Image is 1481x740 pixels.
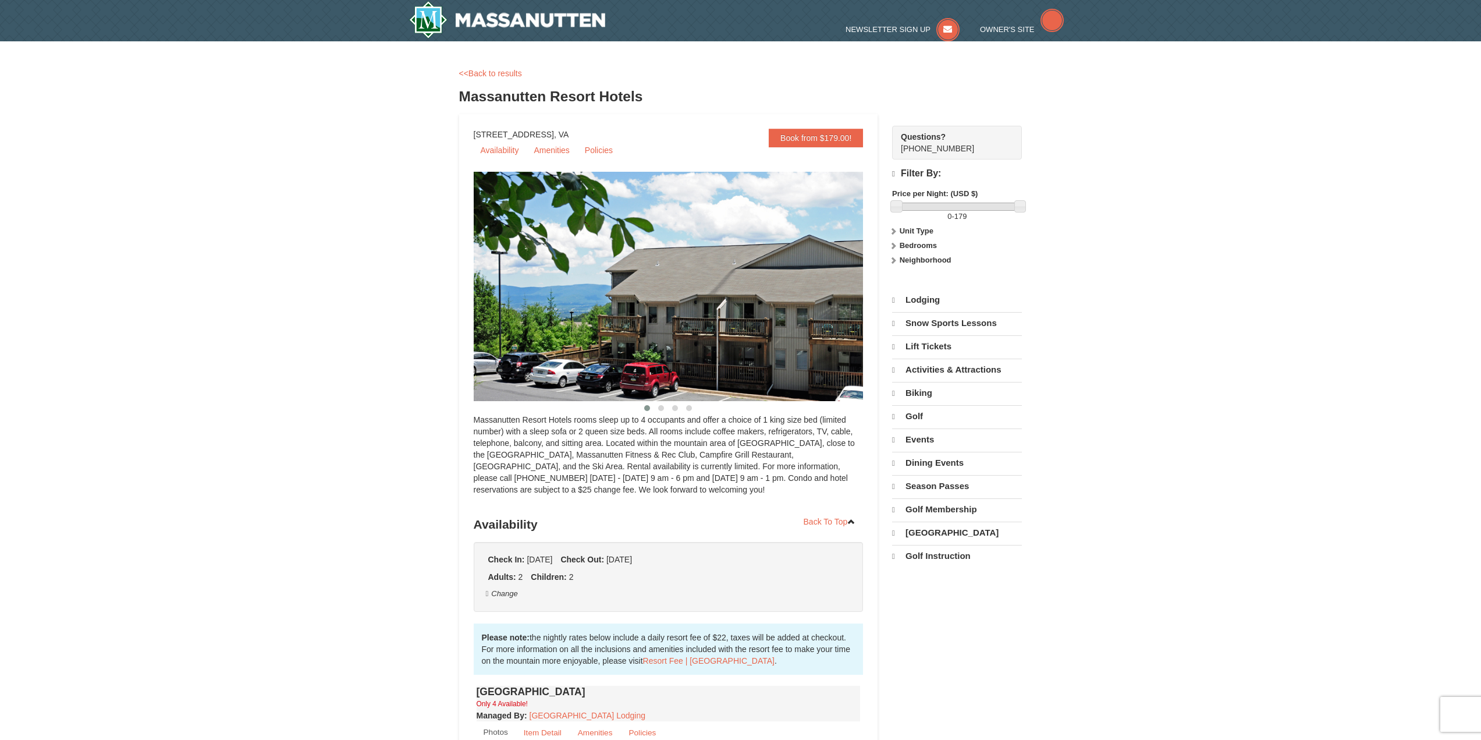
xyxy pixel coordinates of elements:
a: <<Back to results [459,69,522,78]
strong: Please note: [482,633,530,642]
span: 0 [947,212,951,221]
span: 179 [954,212,967,221]
a: Snow Sports Lessons [892,312,1022,334]
a: [GEOGRAPHIC_DATA] Lodging [530,711,645,720]
small: Amenities [578,728,613,737]
strong: Neighborhood [900,256,951,264]
a: Owner's Site [980,25,1064,34]
h4: Filter By: [892,168,1022,179]
strong: Children: [531,572,566,582]
span: 2 [518,572,523,582]
h3: Availability [474,513,864,536]
strong: Questions? [901,132,946,141]
span: [DATE] [606,555,632,564]
strong: : [477,711,527,720]
img: 19219026-1-e3b4ac8e.jpg [474,172,893,401]
strong: Check In: [488,555,525,564]
a: [GEOGRAPHIC_DATA] [892,522,1022,544]
span: Managed By [477,711,524,720]
strong: Check Out: [560,555,604,564]
small: Policies [628,728,656,737]
h4: [GEOGRAPHIC_DATA] [477,686,861,697]
label: - [892,211,1022,222]
span: 2 [569,572,574,582]
a: Policies [578,141,620,159]
a: Massanutten Resort [409,1,606,38]
a: Back To Top [796,513,864,530]
a: Availability [474,141,526,159]
a: Dining Events [892,452,1022,474]
a: Golf Instruction [892,545,1022,567]
a: Book from $179.00! [769,129,863,147]
strong: Adults: [488,572,516,582]
a: Golf Membership [892,498,1022,521]
h3: Massanutten Resort Hotels [459,85,1022,108]
a: Activities & Attractions [892,359,1022,381]
a: Newsletter Sign Up [846,25,960,34]
span: Newsletter Sign Up [846,25,930,34]
small: Photos [484,728,508,737]
a: Lodging [892,289,1022,311]
small: Only 4 Available! [477,700,528,708]
span: Owner's Site [980,25,1035,34]
a: Biking [892,382,1022,404]
div: the nightly rates below include a daily resort fee of $22, taxes will be added at checkout. For m... [474,624,864,675]
strong: Unit Type [900,226,933,235]
small: Item Detail [524,728,562,737]
div: Massanutten Resort Hotels rooms sleep up to 4 occupants and offer a choice of 1 king size bed (li... [474,414,864,507]
button: Change [485,587,518,600]
strong: Bedrooms [900,241,937,250]
a: Lift Tickets [892,335,1022,357]
span: [DATE] [527,555,552,564]
a: Events [892,429,1022,451]
a: Season Passes [892,475,1022,497]
strong: Price per Night: (USD $) [892,189,978,198]
a: Amenities [527,141,576,159]
img: Massanutten Resort Logo [409,1,606,38]
span: [PHONE_NUMBER] [901,131,1001,153]
a: Golf [892,405,1022,427]
a: Resort Fee | [GEOGRAPHIC_DATA] [643,656,775,665]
